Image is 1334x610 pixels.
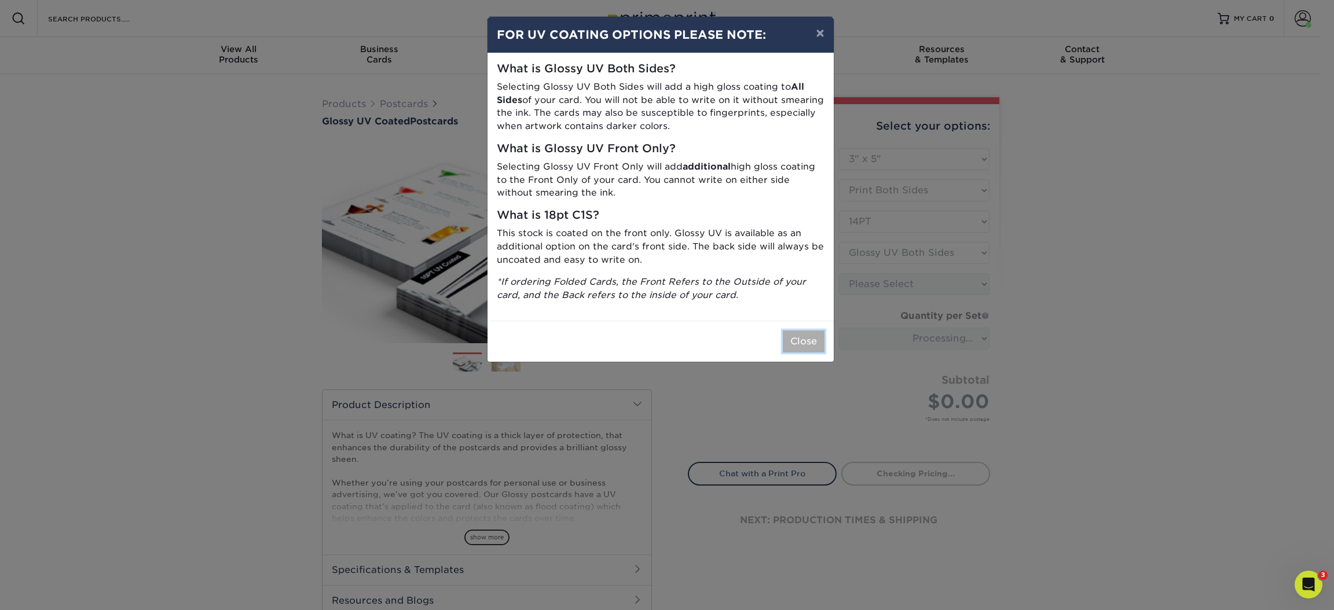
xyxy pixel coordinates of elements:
[497,26,824,43] h4: FOR UV COATING OPTIONS PLEASE NOTE:
[497,209,824,222] h5: What is 18pt C1S?
[497,80,824,133] p: Selecting Glossy UV Both Sides will add a high gloss coating to of your card. You will not be abl...
[497,81,804,105] strong: All Sides
[683,161,731,172] strong: additional
[497,160,824,200] p: Selecting Glossy UV Front Only will add high gloss coating to the Front Only of your card. You ca...
[497,63,824,76] h5: What is Glossy UV Both Sides?
[497,227,824,266] p: This stock is coated on the front only. Glossy UV is available as an additional option on the car...
[497,276,806,300] i: *If ordering Folded Cards, the Front Refers to the Outside of your card, and the Back refers to t...
[1295,571,1322,598] iframe: Intercom live chat
[783,330,824,352] button: Close
[497,142,824,156] h5: What is Glossy UV Front Only?
[1318,571,1328,580] span: 3
[807,17,833,49] button: ×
